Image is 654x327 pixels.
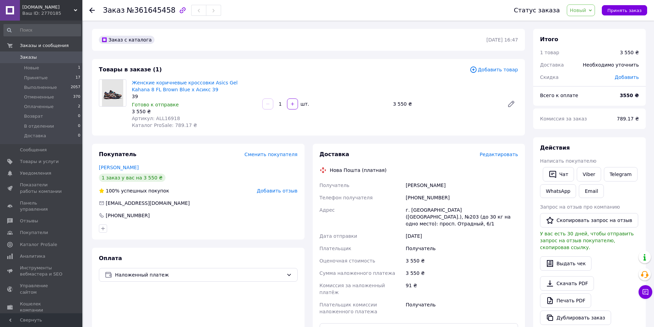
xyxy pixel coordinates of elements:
span: 2057 [71,84,80,91]
a: Печать PDF [540,293,591,308]
span: Новый [570,8,586,13]
div: Нова Пошта (платная) [328,167,388,174]
span: 370 [73,94,80,100]
a: [PERSON_NAME] [99,165,139,170]
span: 100% [106,188,119,194]
a: WhatsApp [540,184,576,198]
span: Заказы и сообщения [20,43,69,49]
div: 3 550 ₴ [390,99,502,109]
span: №361645458 [127,6,175,14]
span: Новые [24,65,39,71]
button: Чат с покупателем [639,285,652,299]
span: Кошелек компании [20,301,64,313]
a: Женские коричневые кроссовки Asics Gel Kahana 8 FL Brown Blue х Асикс 39 [132,80,238,92]
button: Скопировать запрос на отзыв [540,213,638,227]
span: 0 [78,133,80,139]
span: Каталог ProSale [20,242,57,248]
div: 39 [132,93,257,100]
span: Доставка [320,151,349,157]
span: Добавить [615,74,639,80]
span: Инструменты вебмастера и SEO [20,265,64,277]
div: [PHONE_NUMBER] [105,212,150,219]
span: Оплаченные [24,104,54,110]
div: Ваш ID: 2770185 [22,10,82,16]
span: Доставка [540,62,564,68]
div: Необходимо уточнить [579,57,643,72]
span: Сообщения [20,147,47,153]
span: Готово к отправке [132,102,179,107]
div: г. [GEOGRAPHIC_DATA] ([GEOGRAPHIC_DATA].), №203 (до 30 кг на одно место): просп. Отрадный, 6/1 [404,204,519,230]
span: Оценочная стоимость [320,258,376,264]
span: Комиссия за наложенный платёж [320,283,385,295]
span: Покупатель [99,151,136,157]
span: Плательщик [320,246,352,251]
span: 789.17 ₴ [617,116,639,121]
span: Комиссия за заказ [540,116,587,121]
span: Редактировать [480,152,518,157]
div: 3 550 ₴ [404,255,519,267]
span: Дата отправки [320,233,357,239]
span: 0 [78,113,80,119]
span: Наложенный платеж [115,271,284,279]
div: [DATE] [404,230,519,242]
div: Вернуться назад [89,7,95,14]
span: 1 [78,65,80,71]
span: Товары в заказе (1) [99,66,162,73]
span: Товары и услуги [20,159,59,165]
span: Плательщик комиссии наложенного платежа [320,302,377,314]
span: Показатели работы компании [20,182,64,194]
div: [PHONE_NUMBER] [404,191,519,204]
button: Чат [543,167,574,182]
span: Возврат [24,113,43,119]
img: Женские коричневые кроссовки Asics Gel Kahana 8 FL Brown Blue х Асикс 39 [102,80,123,106]
span: Доставка [24,133,46,139]
a: Редактировать [504,97,518,111]
span: Отзывы [20,218,38,224]
span: Всего к оплате [540,93,578,98]
button: Дублировать заказ [540,311,611,325]
div: 3 550 ₴ [132,108,257,115]
button: Email [579,184,604,198]
div: Получатель [404,299,519,318]
button: Выдать чек [540,256,592,271]
span: В отделении [24,123,54,129]
span: Оплата [99,255,122,261]
span: Получатель [320,183,349,188]
div: 3 550 ₴ [404,267,519,279]
span: Заказы [20,54,37,60]
span: Запрос на отзыв про компанию [540,204,620,210]
span: Адрес [320,207,335,213]
div: Заказ с каталога [99,36,154,44]
span: 2 [78,104,80,110]
span: 0 [78,123,80,129]
span: Принять заказ [607,8,642,13]
span: 17 [76,75,80,81]
span: Добавить отзыв [257,188,297,194]
span: Действия [540,144,570,151]
a: Скачать PDF [540,276,594,291]
a: Viber [577,167,601,182]
span: Артикул: ALL16918 [132,116,180,121]
button: Принять заказ [602,5,647,15]
span: Уведомления [20,170,51,176]
div: 91 ₴ [404,279,519,299]
span: Панель управления [20,200,64,212]
span: Добавить товар [470,66,518,73]
span: Написать покупателю [540,158,596,164]
span: Аналитика [20,253,45,259]
span: 1 товар [540,50,559,55]
input: Поиск [3,24,81,36]
span: Сменить покупателя [244,152,297,157]
time: [DATE] 16:47 [486,37,518,43]
span: Каталог ProSale: 789.17 ₴ [132,122,197,128]
div: Получатель [404,242,519,255]
span: Сумма наложенного платежа [320,270,395,276]
span: Управление сайтом [20,283,64,295]
div: 1 заказ у вас на 3 550 ₴ [99,174,165,182]
span: У вас есть 30 дней, чтобы отправить запрос на отзыв покупателю, скопировав ссылку. [540,231,634,250]
span: Отмененные [24,94,54,100]
span: Принятые [24,75,48,81]
div: 3 550 ₴ [620,49,639,56]
span: Покупатели [20,230,48,236]
div: Статус заказа [514,7,560,14]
